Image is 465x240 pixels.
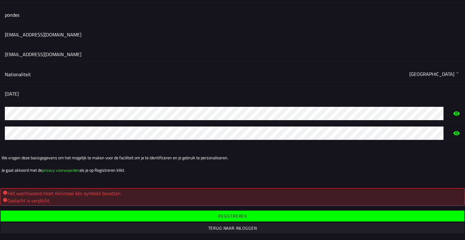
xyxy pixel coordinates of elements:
[3,190,8,195] ion-icon: alert
[3,197,462,204] div: Geslacht is verplicht.
[42,167,79,173] a: privacy voorwaarden
[5,28,460,41] input: E-mail
[218,214,247,218] ion-text: Registreren
[3,198,8,202] ion-icon: alert
[453,106,460,121] ion-icon: eye
[5,8,460,22] input: Achternaam
[3,190,462,197] div: Het wachtwoord moet minimaal één symbool bevatten.
[5,48,460,61] input: Bevestig e-mail
[2,154,463,161] ion-text: We vragen deze basisgegevens om het mogelijk te maken voor de faciliteit om je te identificeren e...
[2,167,463,173] ion-text: Je gaat akkoord met de als je op Registreren klikt.
[1,223,464,234] ion-button: Terug naar inloggen
[453,126,460,140] ion-icon: eye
